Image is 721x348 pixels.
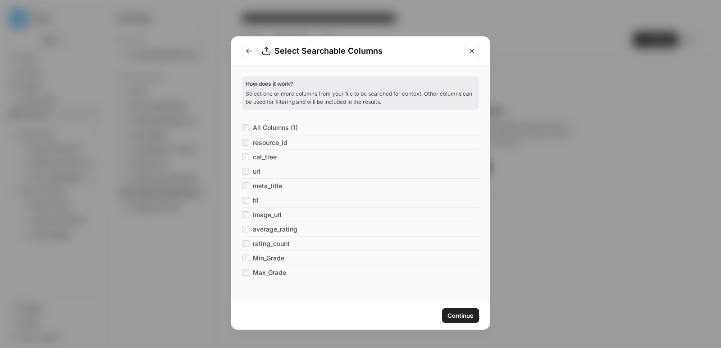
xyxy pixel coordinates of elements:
span: cat_tree [253,153,277,162]
input: meta_title [242,182,249,190]
input: All Columns (1) [242,124,249,131]
input: h1 [242,197,249,204]
p: How does it work? [246,80,475,88]
input: resource_id [242,139,249,146]
span: Continue [447,311,474,320]
input: Min_Grade [242,255,249,262]
span: meta_title [253,181,282,190]
button: Close modal [465,44,479,58]
span: image_url [253,210,282,219]
input: cat_tree [242,153,249,161]
input: url [242,168,249,175]
input: average_rating [242,226,249,233]
input: image_url [242,211,249,218]
button: Continue [442,308,479,323]
input: Max_Grade [242,269,249,276]
p: Select one or more columns from your file to be searched for context. Other columns can be used f... [246,90,475,106]
span: resource_id [253,138,287,147]
span: Min_Grade [253,254,284,263]
span: url [253,167,260,176]
span: All Columns (1) [253,123,298,132]
input: rating_count [242,240,249,247]
span: rating_count [253,239,290,248]
span: Max_Grade [253,268,286,277]
span: h1 [253,196,259,205]
div: Select Searchable Columns [262,45,459,57]
button: Go to previous step [242,44,256,58]
span: average_rating [253,225,297,234]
